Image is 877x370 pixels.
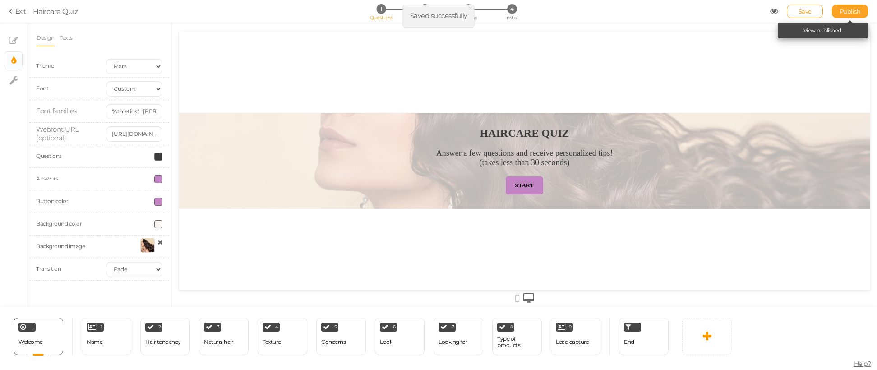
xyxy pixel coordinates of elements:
[199,318,249,355] div: 3 Natural hair
[507,4,517,14] span: 4
[36,125,79,142] span: Webfont URL (optional)
[448,4,489,14] li: 3 Linking
[492,318,542,355] div: 8 Type of products
[393,325,396,329] span: 6
[505,14,518,21] span: Install
[380,339,392,345] div: Look
[18,338,43,345] span: Welcome
[59,29,73,46] a: Texts
[434,318,483,355] div: 7 Looking for
[438,339,467,345] div: Looking for
[854,360,871,368] span: Help?
[316,318,366,355] div: 5 Concerns
[145,339,181,345] div: Hair tendency
[467,2,474,15] span: ×
[36,106,77,115] span: Font families
[803,27,843,34] a: View published.
[497,336,537,348] div: Type of products
[204,339,233,345] div: Natural hair
[321,339,346,345] div: Concerns
[334,325,337,329] span: 5
[36,265,61,272] span: Transition
[82,318,131,355] div: 1 Name
[404,4,446,14] li: 2 Products
[619,318,669,355] div: End
[336,150,355,157] strong: START
[370,14,393,21] span: Questions
[624,338,634,345] span: End
[36,62,54,69] span: Theme
[799,8,812,15] span: Save
[551,318,600,355] div: 9 Lead capture
[14,318,63,355] div: Welcome
[36,175,58,182] label: Answers
[36,153,62,159] label: Questions
[36,243,85,250] label: Background image
[9,7,26,16] a: Exit
[840,8,861,15] span: Publish
[460,14,476,21] span: Linking
[410,11,467,20] span: Saved successfully
[375,318,425,355] div: 6 Look
[569,325,572,329] span: 9
[787,5,823,18] div: Save
[556,339,589,345] div: Lead capture
[33,6,78,17] div: Haircare Quiz
[140,318,190,355] div: 2 Hair tendency
[106,104,162,119] input: 'Montserrat', sans-serif
[106,126,162,142] input: https://fonts.googleapis.com/css2?family=Montserrat
[263,339,281,345] div: Texture
[36,29,55,46] a: Design
[510,325,513,329] span: 8
[36,220,82,227] label: Background color
[452,325,454,329] span: 7
[491,4,533,14] li: 4 Install
[217,325,220,329] span: 3
[158,325,161,329] span: 2
[360,4,402,14] li: 1 Questions
[87,339,102,345] div: Name
[275,325,278,329] span: 4
[36,198,68,204] label: Button color
[36,85,48,92] span: Font
[101,325,102,329] span: 1
[376,4,386,14] span: 1
[258,318,307,355] div: 4 Texture
[257,117,434,136] div: Answer a few questions and receive personalized tips! (takes less than 30 seconds)
[300,96,390,107] strong: HAIRCARE QUIZ
[420,4,429,14] span: 2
